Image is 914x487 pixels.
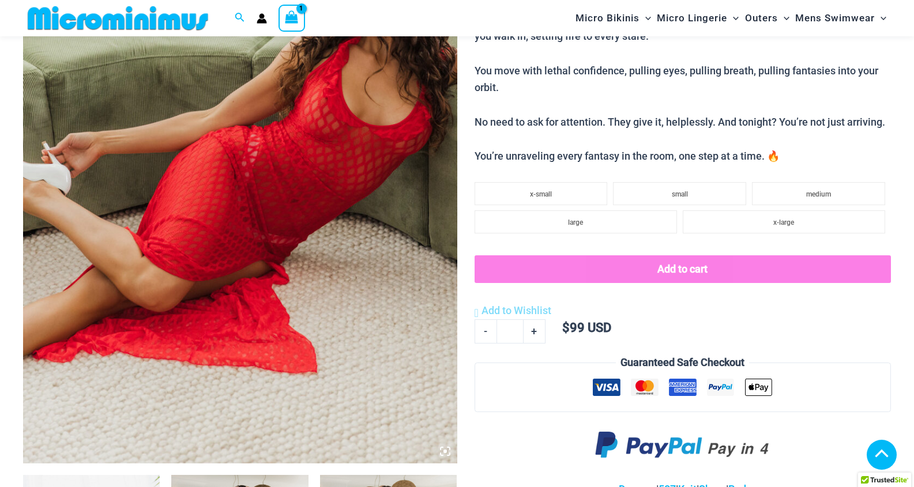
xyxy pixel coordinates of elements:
[657,3,727,33] span: Micro Lingerie
[576,3,640,33] span: Micro Bikinis
[279,5,305,31] a: View Shopping Cart, 1 items
[795,3,875,33] span: Mens Swimwear
[475,182,608,205] li: x-small
[672,190,688,198] span: small
[654,3,742,33] a: Micro LingerieMenu ToggleMenu Toggle
[562,320,611,335] bdi: 99 USD
[23,5,213,31] img: MM SHOP LOGO FLAT
[475,210,677,233] li: large
[475,319,497,343] a: -
[482,304,551,316] span: Add to Wishlist
[640,3,651,33] span: Menu Toggle
[497,319,524,343] input: Product quantity
[524,319,546,343] a: +
[792,3,889,33] a: Mens SwimwearMenu ToggleMenu Toggle
[727,3,739,33] span: Menu Toggle
[875,3,886,33] span: Menu Toggle
[773,218,794,226] span: x-large
[742,3,792,33] a: OutersMenu ToggleMenu Toggle
[235,11,245,25] a: Search icon link
[616,354,749,371] legend: Guaranteed Safe Checkout
[573,3,654,33] a: Micro BikinisMenu ToggleMenu Toggle
[530,190,552,198] span: x-small
[571,2,891,35] nav: Site Navigation
[683,210,885,233] li: x-large
[568,218,583,226] span: large
[745,3,778,33] span: Outers
[613,182,746,205] li: small
[752,182,885,205] li: medium
[562,320,570,335] span: $
[778,3,789,33] span: Menu Toggle
[257,13,267,24] a: Account icon link
[806,190,831,198] span: medium
[475,302,551,319] a: Add to Wishlist
[475,255,891,283] button: Add to cart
